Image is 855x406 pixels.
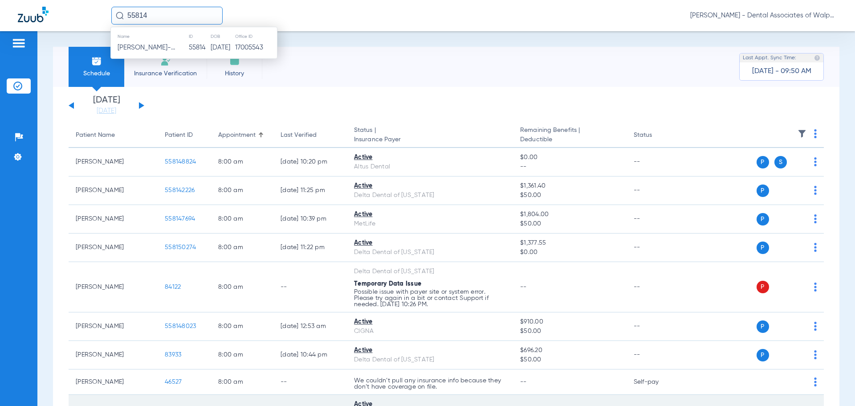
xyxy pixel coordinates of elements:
[281,131,340,140] div: Last Verified
[354,346,506,355] div: Active
[211,176,273,205] td: 8:00 AM
[165,284,181,290] span: 84122
[354,135,506,144] span: Insurance Payer
[757,349,769,361] span: P
[757,213,769,226] span: P
[354,248,506,257] div: Delta Dental of [US_STATE]
[814,129,817,138] img: group-dot-blue.svg
[273,234,347,262] td: [DATE] 11:22 PM
[165,131,193,140] div: Patient ID
[347,123,513,148] th: Status |
[69,341,158,369] td: [PERSON_NAME]
[520,181,619,191] span: $1,361.40
[354,162,506,172] div: Altus Dental
[757,281,769,293] span: P
[69,312,158,341] td: [PERSON_NAME]
[235,41,277,54] td: 17005543
[354,153,506,162] div: Active
[75,69,118,78] span: Schedule
[69,205,158,234] td: [PERSON_NAME]
[627,123,687,148] th: Status
[218,131,256,140] div: Appointment
[814,186,817,195] img: group-dot-blue.svg
[520,317,619,327] span: $910.00
[520,219,619,229] span: $50.00
[757,242,769,254] span: P
[69,176,158,205] td: [PERSON_NAME]
[774,156,787,168] span: S
[354,219,506,229] div: MetLife
[165,131,204,140] div: Patient ID
[273,312,347,341] td: [DATE] 12:53 AM
[757,185,769,197] span: P
[520,162,619,172] span: --
[354,289,506,308] p: Possible issue with payer site or system error. Please try again in a bit or contact Support if n...
[211,341,273,369] td: 8:00 AM
[757,320,769,333] span: P
[273,341,347,369] td: [DATE] 10:44 PM
[814,157,817,166] img: group-dot-blue.svg
[520,210,619,219] span: $1,804.00
[69,234,158,262] td: [PERSON_NAME]
[188,32,210,41] th: ID
[211,148,273,176] td: 8:00 AM
[520,248,619,257] span: $0.00
[627,234,687,262] td: --
[690,11,837,20] span: [PERSON_NAME] - Dental Associates of Walpole
[12,38,26,49] img: hamburger-icon
[743,53,796,62] span: Last Appt. Sync Time:
[210,32,235,41] th: DOB
[213,69,256,78] span: History
[165,216,195,222] span: 558147694
[76,131,151,140] div: Patient Name
[211,262,273,312] td: 8:00 AM
[627,205,687,234] td: --
[210,41,235,54] td: [DATE]
[814,55,820,61] img: last sync help info
[111,7,223,25] input: Search for patients
[354,317,506,327] div: Active
[118,44,175,51] span: [PERSON_NAME]-...
[814,283,817,291] img: group-dot-blue.svg
[354,267,506,276] div: Delta Dental of [US_STATE]
[520,379,527,385] span: --
[165,379,182,385] span: 46527
[354,281,421,287] span: Temporary Data Issue
[235,32,277,41] th: Office ID
[116,12,124,20] img: Search Icon
[188,41,210,54] td: 55814
[165,187,195,193] span: 558142226
[281,131,317,140] div: Last Verified
[211,369,273,395] td: 8:00 AM
[752,67,811,76] span: [DATE] - 09:50 AM
[354,355,506,365] div: Delta Dental of [US_STATE]
[69,148,158,176] td: [PERSON_NAME]
[160,56,171,66] img: Manual Insurance Verification
[814,350,817,359] img: group-dot-blue.svg
[273,148,347,176] td: [DATE] 10:20 PM
[520,284,527,290] span: --
[354,181,506,191] div: Active
[810,363,855,406] iframe: Chat Widget
[69,369,158,395] td: [PERSON_NAME]
[627,341,687,369] td: --
[218,131,266,140] div: Appointment
[814,322,817,331] img: group-dot-blue.svg
[520,238,619,248] span: $1,377.55
[354,327,506,336] div: CIGNA
[273,205,347,234] td: [DATE] 10:39 PM
[131,69,200,78] span: Insurance Verification
[520,191,619,200] span: $50.00
[69,262,158,312] td: [PERSON_NAME]
[354,210,506,219] div: Active
[80,107,133,115] a: [DATE]
[165,244,196,250] span: 558150274
[354,377,506,390] p: We couldn’t pull any insurance info because they don’t have coverage on file.
[520,355,619,365] span: $50.00
[211,234,273,262] td: 8:00 AM
[80,96,133,115] li: [DATE]
[520,327,619,336] span: $50.00
[354,191,506,200] div: Delta Dental of [US_STATE]
[273,369,347,395] td: --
